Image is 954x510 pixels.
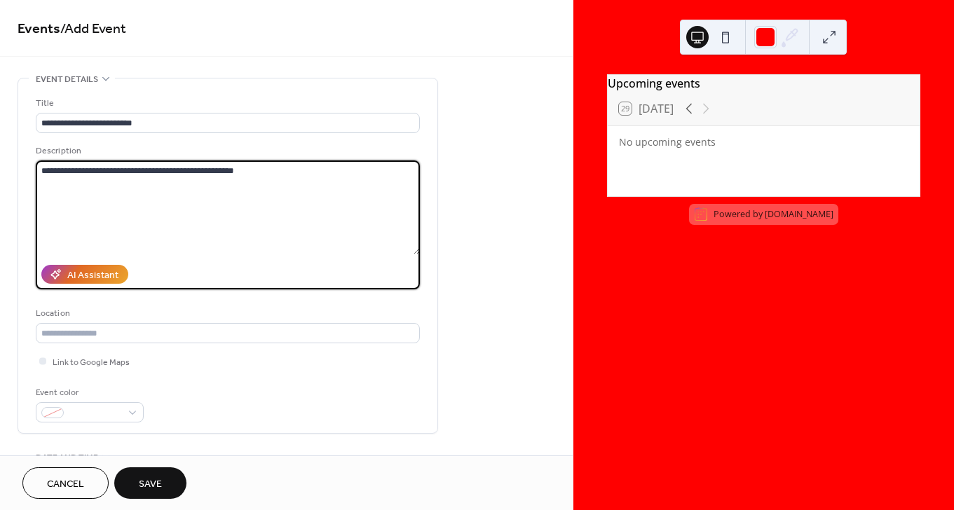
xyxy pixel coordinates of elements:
[36,450,98,465] span: Date and time
[36,385,141,400] div: Event color
[53,355,130,370] span: Link to Google Maps
[608,75,920,92] div: Upcoming events
[36,306,417,321] div: Location
[714,208,833,220] div: Powered by
[619,135,908,149] div: No upcoming events
[36,96,417,111] div: Title
[41,265,128,284] button: AI Assistant
[67,268,118,283] div: AI Assistant
[139,477,162,492] span: Save
[18,15,60,43] a: Events
[36,144,417,158] div: Description
[60,15,126,43] span: / Add Event
[22,467,109,499] button: Cancel
[114,467,186,499] button: Save
[47,477,84,492] span: Cancel
[765,208,833,220] a: [DOMAIN_NAME]
[36,72,98,87] span: Event details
